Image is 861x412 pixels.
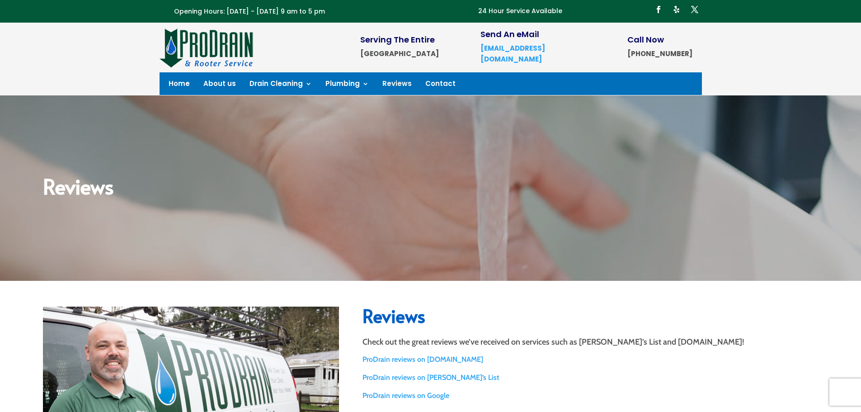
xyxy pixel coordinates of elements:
strong: [PHONE_NUMBER] [627,49,692,58]
img: site-logo-100h [160,27,254,68]
p: Check out the great reviews we’ve received on services such as [PERSON_NAME]’s List and [DOMAIN_N... [362,336,818,347]
span: Send An eMail [480,28,539,40]
a: Follow on Yelp [669,2,684,17]
a: Home [169,81,190,90]
a: ProDrain reviews on [PERSON_NAME]’s List [362,373,499,382]
h2: Reviews [362,307,818,329]
a: ProDrain reviews on Google [362,391,449,400]
a: Follow on X [687,2,702,17]
a: [EMAIL_ADDRESS][DOMAIN_NAME] [480,43,545,64]
a: Follow on Facebook [651,2,666,17]
a: ProDrain reviews on [DOMAIN_NAME] [362,355,483,364]
h2: Reviews [43,175,818,201]
a: About us [203,81,236,90]
p: 24 Hour Service Available [478,6,562,17]
a: Plumbing [325,81,369,90]
strong: [GEOGRAPHIC_DATA] [360,49,439,58]
span: Serving The Entire [360,34,435,45]
span: Call Now [627,34,664,45]
span: Opening Hours: [DATE] - [DATE] 9 am to 5 pm [174,7,325,16]
a: Reviews [382,81,412,90]
a: Drain Cleaning [249,81,312,90]
a: Contact [425,81,456,90]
